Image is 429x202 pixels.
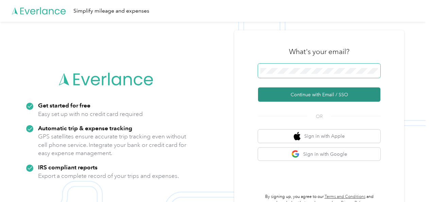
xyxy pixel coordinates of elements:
p: Export a complete record of your trips and expenses. [38,172,179,180]
strong: IRS compliant reports [38,164,98,171]
img: apple logo [294,132,301,140]
a: Terms and Conditions [325,194,365,199]
button: Continue with Email / SSO [258,87,380,102]
span: OR [307,113,331,120]
p: GPS satellites ensure accurate trip tracking even without cell phone service. Integrate your bank... [38,132,187,157]
button: google logoSign in with Google [258,148,380,161]
button: apple logoSign in with Apple [258,130,380,143]
p: Easy set up with no credit card required [38,110,143,118]
h3: What's your email? [289,47,349,56]
strong: Get started for free [38,102,90,109]
div: Simplify mileage and expenses [73,7,149,15]
img: google logo [291,150,300,158]
strong: Automatic trip & expense tracking [38,124,132,132]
